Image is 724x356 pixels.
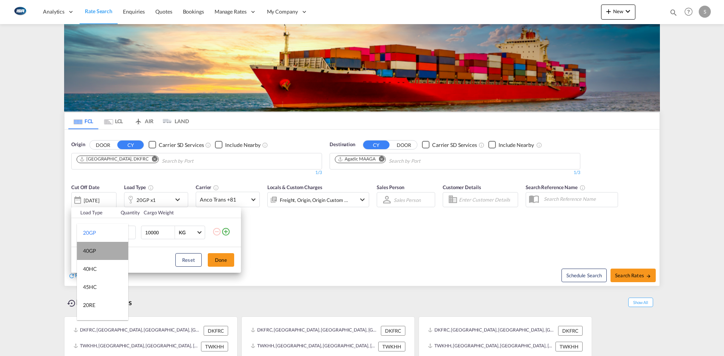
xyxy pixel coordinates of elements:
[83,265,97,273] div: 40HC
[83,229,96,237] div: 20GP
[83,247,96,255] div: 40GP
[83,319,95,327] div: 40RE
[83,301,95,309] div: 20RE
[83,283,97,291] div: 45HC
